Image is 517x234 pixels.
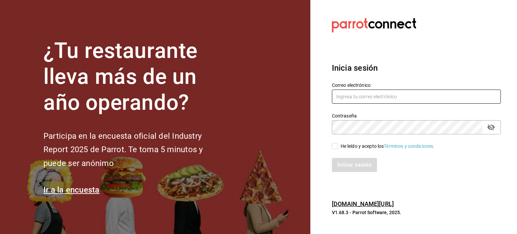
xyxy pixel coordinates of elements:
a: [DOMAIN_NAME][URL] [332,200,394,207]
button: passwordField [485,122,497,133]
label: Correo electrónico [332,83,501,88]
p: V1.68.3 - Parrot Software, 2025. [332,209,501,216]
h2: Participa en la encuesta oficial del Industry Report 2025 de Parrot. Te toma 5 minutos y puede se... [43,129,225,170]
label: Contraseña [332,113,501,118]
h3: Inicia sesión [332,62,501,74]
h1: ¿Tu restaurante lleva más de un año operando? [43,38,225,115]
a: Ir a la encuesta [43,185,100,195]
a: Términos y condiciones. [384,143,435,149]
div: He leído y acepto los [341,143,435,150]
input: Ingresa tu correo electrónico [332,90,501,104]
